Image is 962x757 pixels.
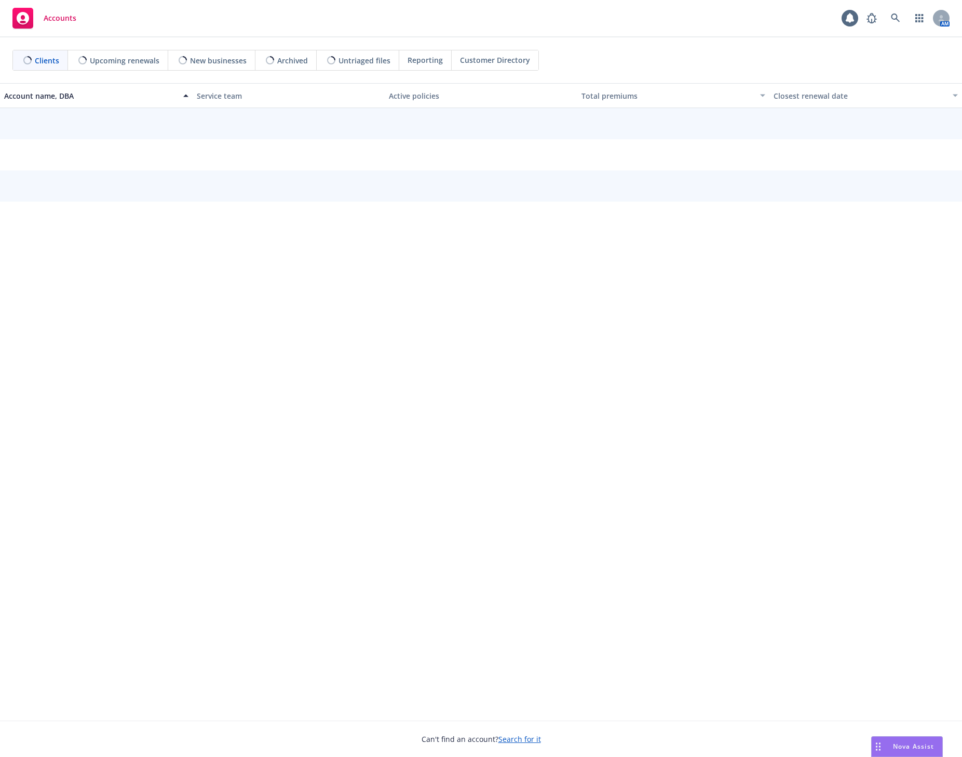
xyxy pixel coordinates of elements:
a: Switch app [909,8,930,29]
span: Clients [35,55,59,66]
span: Accounts [44,14,76,22]
button: Closest renewal date [769,83,962,108]
div: Drag to move [872,737,885,756]
span: Untriaged files [338,55,390,66]
span: Nova Assist [893,742,934,751]
button: Total premiums [577,83,770,108]
div: Total premiums [581,90,754,101]
span: Can't find an account? [422,734,541,745]
div: Account name, DBA [4,90,177,101]
button: Nova Assist [871,736,943,757]
div: Closest renewal date [774,90,946,101]
span: Reporting [408,55,443,65]
button: Active policies [385,83,577,108]
a: Accounts [8,4,80,33]
span: Upcoming renewals [90,55,159,66]
span: New businesses [190,55,247,66]
a: Report a Bug [861,8,882,29]
div: Active policies [389,90,573,101]
div: Service team [197,90,381,101]
span: Customer Directory [460,55,530,65]
button: Service team [193,83,385,108]
span: Archived [277,55,308,66]
a: Search [885,8,906,29]
a: Search for it [498,734,541,744]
